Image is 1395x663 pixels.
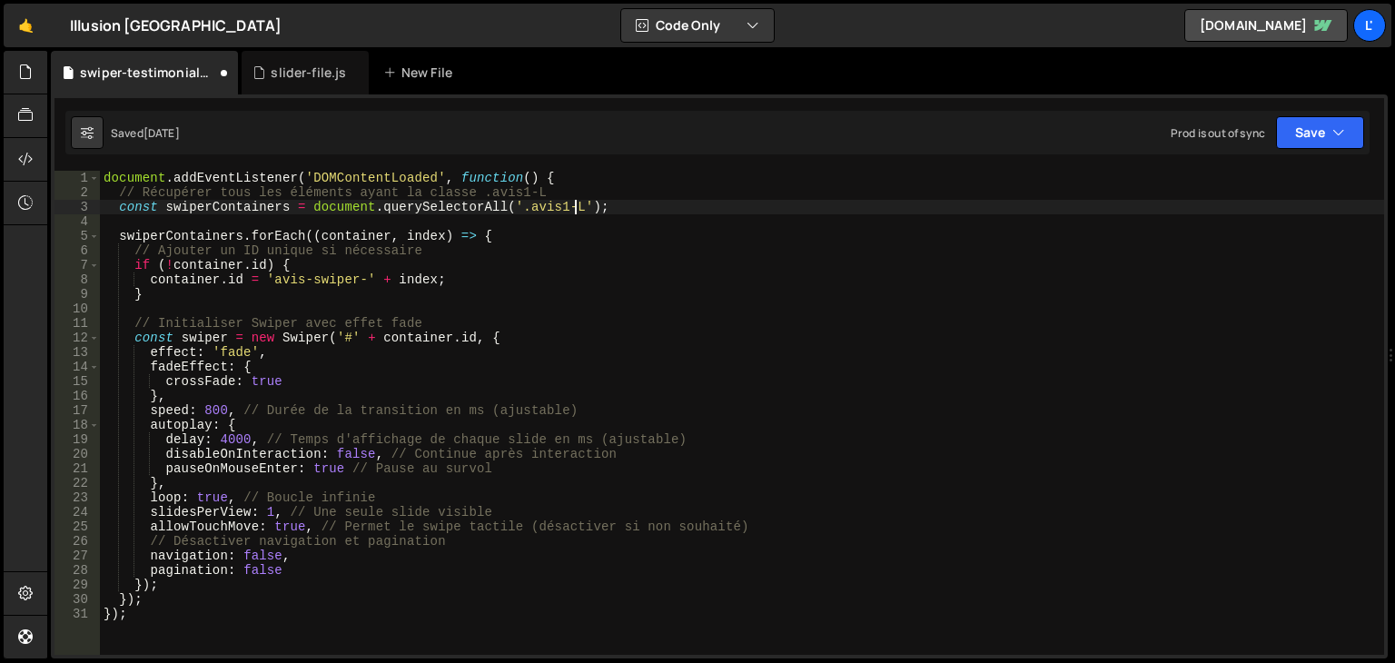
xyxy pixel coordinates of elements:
div: 1 [54,171,100,185]
div: 24 [54,505,100,520]
div: 14 [54,360,100,374]
button: Save [1276,116,1364,149]
div: 25 [54,520,100,534]
div: Saved [111,125,180,141]
a: 🤙 [4,4,48,47]
div: 31 [54,607,100,621]
div: 19 [54,432,100,447]
div: slider-file.js [271,64,346,82]
div: 18 [54,418,100,432]
div: 2 [54,185,100,200]
div: 27 [54,549,100,563]
div: 11 [54,316,100,331]
div: Illusion [GEOGRAPHIC_DATA] [70,15,282,36]
div: 13 [54,345,100,360]
div: 17 [54,403,100,418]
div: 30 [54,592,100,607]
div: 12 [54,331,100,345]
div: 9 [54,287,100,302]
div: 10 [54,302,100,316]
button: Code Only [621,9,774,42]
div: 16 [54,389,100,403]
div: 22 [54,476,100,490]
a: [DOMAIN_NAME] [1184,9,1348,42]
div: [DATE] [143,125,180,141]
div: 29 [54,578,100,592]
div: 7 [54,258,100,272]
div: 3 [54,200,100,214]
div: 8 [54,272,100,287]
div: 6 [54,243,100,258]
a: L' [1353,9,1386,42]
div: 28 [54,563,100,578]
div: 20 [54,447,100,461]
div: Prod is out of sync [1171,125,1265,141]
div: 15 [54,374,100,389]
div: New File [383,64,460,82]
div: 26 [54,534,100,549]
div: 5 [54,229,100,243]
div: 21 [54,461,100,476]
div: 4 [54,214,100,229]
div: 23 [54,490,100,505]
div: swiper-testimonials.js [80,64,216,82]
